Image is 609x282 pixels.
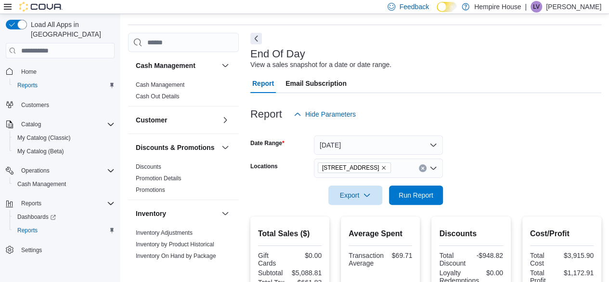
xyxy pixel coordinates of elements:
div: Gift Cards [258,252,288,267]
div: $69.71 [388,252,413,259]
label: Locations [250,162,278,170]
span: Promotion Details [136,175,181,182]
span: Customers [21,101,49,109]
p: [PERSON_NAME] [546,1,601,13]
button: Home [2,64,118,78]
div: Lukas Vanwart [531,1,542,13]
div: $5,088.81 [292,269,322,277]
span: Home [21,68,37,76]
h2: Cost/Profit [530,228,594,240]
button: Reports [17,198,45,209]
span: Discounts [136,163,161,171]
a: Dashboards [10,210,118,224]
img: Cova [19,2,63,12]
button: Reports [10,224,118,237]
span: Inventory On Hand by Package [136,252,216,260]
a: Cash Out Details [136,93,180,100]
button: Cash Management [10,177,118,191]
h2: Discounts [439,228,503,240]
span: Settings [21,246,42,254]
p: Hempire House [474,1,521,13]
p: | [525,1,527,13]
span: Run Report [399,190,433,200]
span: [STREET_ADDRESS] [322,163,379,173]
span: Reports [17,227,38,234]
button: Open list of options [429,164,437,172]
a: Discounts [136,163,161,170]
a: Settings [17,244,46,256]
span: Catalog [17,119,115,130]
button: Inventory [220,208,231,219]
a: Promotions [136,187,165,193]
span: Report [252,74,274,93]
span: Cash Management [17,180,66,188]
div: $3,915.90 [564,252,594,259]
div: Transaction Average [349,252,384,267]
input: Dark Mode [437,2,457,12]
button: Inventory [136,209,218,218]
div: Discounts & Promotions [128,161,239,200]
div: $0.00 [483,269,503,277]
button: Reports [10,79,118,92]
span: Email Subscription [285,74,347,93]
span: Inventory Adjustments [136,229,193,237]
span: Reports [17,81,38,89]
a: Reports [13,225,41,236]
span: My Catalog (Classic) [13,132,115,144]
button: Discounts & Promotions [136,143,218,152]
a: Cash Management [13,178,70,190]
div: Total Cost [530,252,560,267]
span: Operations [21,167,50,175]
div: -$948.82 [473,252,503,259]
span: Dashboards [17,213,56,221]
span: My Catalog (Beta) [17,148,64,155]
div: Cash Management [128,79,239,106]
h3: Inventory [136,209,166,218]
span: My Catalog (Beta) [13,146,115,157]
button: Settings [2,243,118,257]
button: Cash Management [136,61,218,70]
h3: Report [250,108,282,120]
h3: Customer [136,115,167,125]
a: Dashboards [13,211,60,223]
span: Reports [17,198,115,209]
span: Hide Parameters [305,109,356,119]
button: Customer [136,115,218,125]
button: Reports [2,197,118,210]
span: Customers [17,99,115,111]
span: 18 Mill Street West [318,162,391,173]
button: Remove 18 Mill Street West from selection in this group [381,165,387,171]
button: My Catalog (Classic) [10,131,118,145]
span: Operations [17,165,115,176]
button: Hide Parameters [290,105,360,124]
button: Cash Management [220,60,231,71]
span: Cash Management [136,81,184,89]
div: View a sales snapshot for a date or date range. [250,60,391,70]
span: Cash Management [13,178,115,190]
button: [DATE] [314,135,443,155]
button: Customers [2,98,118,112]
button: Run Report [389,186,443,205]
div: $0.00 [292,252,322,259]
button: Operations [17,165,53,176]
span: My Catalog (Classic) [17,134,71,142]
a: Home [17,66,40,78]
span: Catalog [21,121,41,128]
span: Feedback [399,2,428,12]
button: Discounts & Promotions [220,142,231,153]
a: Inventory Adjustments [136,229,193,236]
label: Date Range [250,139,285,147]
h3: End Of Day [250,48,305,60]
button: Customer [220,114,231,126]
button: Catalog [17,119,45,130]
button: My Catalog (Beta) [10,145,118,158]
button: Next [250,33,262,44]
span: Dashboards [13,211,115,223]
span: Load All Apps in [GEOGRAPHIC_DATA] [27,20,115,39]
a: Inventory by Product Historical [136,241,214,248]
a: My Catalog (Beta) [13,146,68,157]
button: Catalog [2,118,118,131]
button: Export [328,186,382,205]
span: Settings [17,244,115,256]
